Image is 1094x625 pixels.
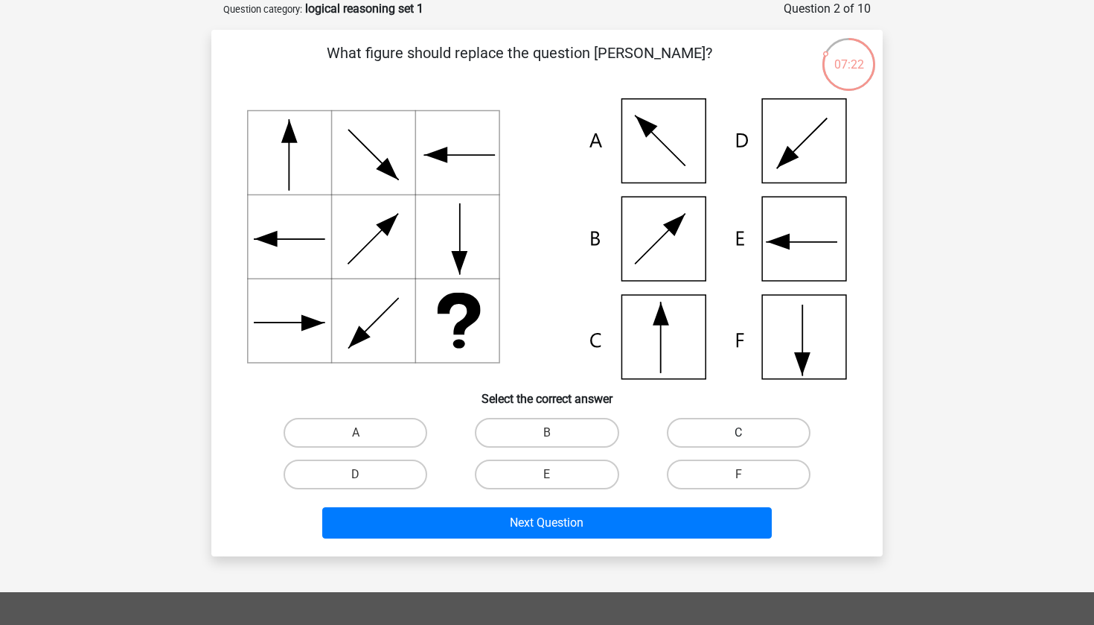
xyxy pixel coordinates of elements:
[475,460,618,489] label: E
[305,1,423,16] strong: logical reasoning set 1
[235,380,859,406] h6: Select the correct answer
[284,418,427,448] label: A
[284,460,427,489] label: D
[667,460,810,489] label: F
[667,418,810,448] label: C
[322,507,772,539] button: Next Question
[475,418,618,448] label: B
[235,42,803,86] p: What figure should replace the question [PERSON_NAME]?
[821,37,877,74] div: 07:22
[223,4,302,15] small: Question category:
